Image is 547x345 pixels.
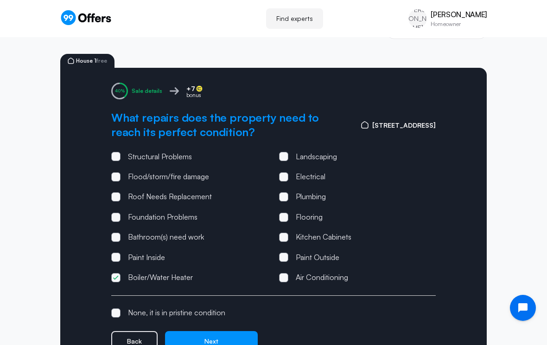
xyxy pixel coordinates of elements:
[431,10,487,19] p: [PERSON_NAME]
[296,252,339,264] div: Paint Outside
[296,151,337,163] div: Landscaping
[296,191,326,203] div: Plumbing
[296,211,323,223] div: Flooring
[431,21,487,27] p: Homeowner
[128,151,192,163] div: Structural Problems
[128,211,197,223] div: Foundation Problems
[296,272,348,284] div: Air Conditioning
[408,5,427,33] span: [PERSON_NAME]
[76,58,107,64] span: House 1
[372,120,436,130] span: [STREET_ADDRESS]
[111,111,346,139] h2: What repairs does the property need to reach its perfect condition?
[128,231,204,243] div: Bathroom(s) need work
[266,8,323,29] a: Find experts
[132,87,162,95] div: Sale details
[128,252,165,264] div: Paint Inside
[186,84,195,94] span: +7
[96,57,107,64] span: free
[128,272,193,284] div: Boiler/Water Heater
[128,191,212,203] div: Roof Needs Replacement
[128,171,209,183] div: Flood/storm/fire damage
[296,171,325,183] div: Electrical
[296,231,351,243] div: Kitchen Cabinets
[186,91,203,99] p: bonus
[128,307,225,319] div: None, it is in pristine condition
